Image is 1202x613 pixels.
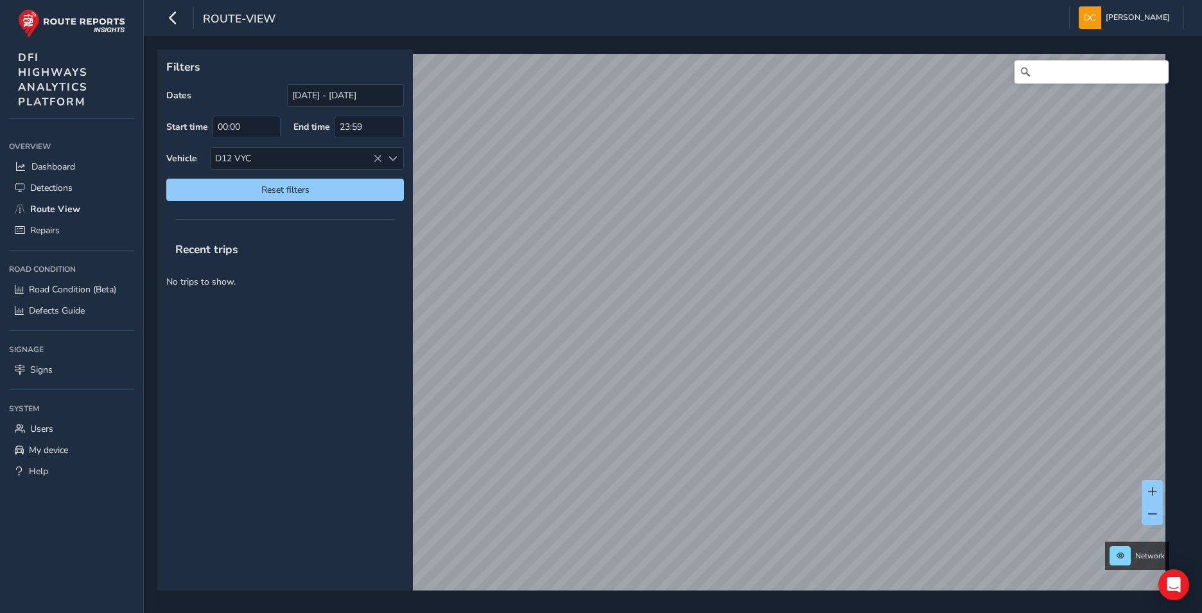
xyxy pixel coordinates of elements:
span: [PERSON_NAME] [1106,6,1170,29]
a: Repairs [9,220,134,241]
div: Open Intercom Messenger [1158,569,1189,600]
a: Help [9,461,134,482]
div: System [9,399,134,418]
span: Road Condition (Beta) [29,283,116,296]
p: Filters [166,58,404,75]
p: No trips to show. [157,266,413,298]
canvas: Map [162,54,1165,605]
img: rr logo [18,9,125,38]
button: [PERSON_NAME] [1079,6,1174,29]
span: Network [1135,551,1165,561]
span: Repairs [30,224,60,236]
div: Overview [9,137,134,156]
a: Signs [9,359,134,380]
span: DFI HIGHWAYS ANALYTICS PLATFORM [18,50,88,109]
a: Defects Guide [9,300,134,321]
span: Help [29,465,48,477]
a: Road Condition (Beta) [9,279,134,300]
a: My device [9,440,134,461]
a: Route View [9,199,134,220]
span: Detections [30,182,73,194]
div: Road Condition [9,260,134,279]
span: Users [30,423,53,435]
a: Detections [9,177,134,199]
a: Users [9,418,134,440]
span: Dashboard [31,161,75,173]
label: End time [293,121,330,133]
img: diamond-layout [1079,6,1101,29]
div: D12 VYC [211,148,382,169]
span: Signs [30,364,53,376]
button: Reset filters [166,179,404,201]
span: Route View [30,203,80,215]
span: Reset filters [176,184,394,196]
span: My device [29,444,68,456]
label: Start time [166,121,208,133]
span: Defects Guide [29,305,85,317]
span: Recent trips [166,233,247,266]
input: Search [1015,60,1169,84]
label: Dates [166,89,191,102]
label: Vehicle [166,152,197,164]
div: Signage [9,340,134,359]
span: route-view [203,11,275,29]
a: Dashboard [9,156,134,177]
